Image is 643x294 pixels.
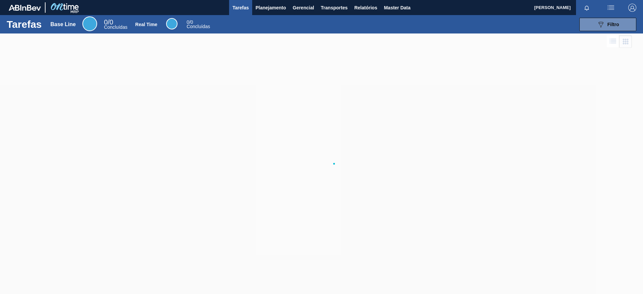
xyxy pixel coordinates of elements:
button: Filtro [579,18,636,31]
span: / 0 [187,19,193,25]
span: Transportes [321,4,348,12]
span: Concluídas [187,24,210,29]
span: 0 [104,18,108,26]
div: Real Time [135,22,157,27]
span: Gerencial [293,4,314,12]
div: Real Time [166,18,177,29]
span: Tarefas [232,4,249,12]
span: Planejamento [256,4,286,12]
span: Filtro [608,22,619,27]
span: Relatórios [354,4,377,12]
img: Logout [628,4,636,12]
button: Notificações [576,3,597,12]
div: Real Time [187,20,210,29]
span: 0 [187,19,189,25]
img: userActions [607,4,615,12]
img: TNhmsLtSVTkK8tSr43FrP2fwEKptu5GPRR3wAAAABJRU5ErkJggg== [9,5,41,11]
div: Base Line [104,19,127,29]
div: Base Line [82,16,97,31]
span: Concluídas [104,24,127,30]
div: Base Line [51,21,76,27]
span: Master Data [384,4,410,12]
h1: Tarefas [7,20,42,28]
span: / 0 [104,18,113,26]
